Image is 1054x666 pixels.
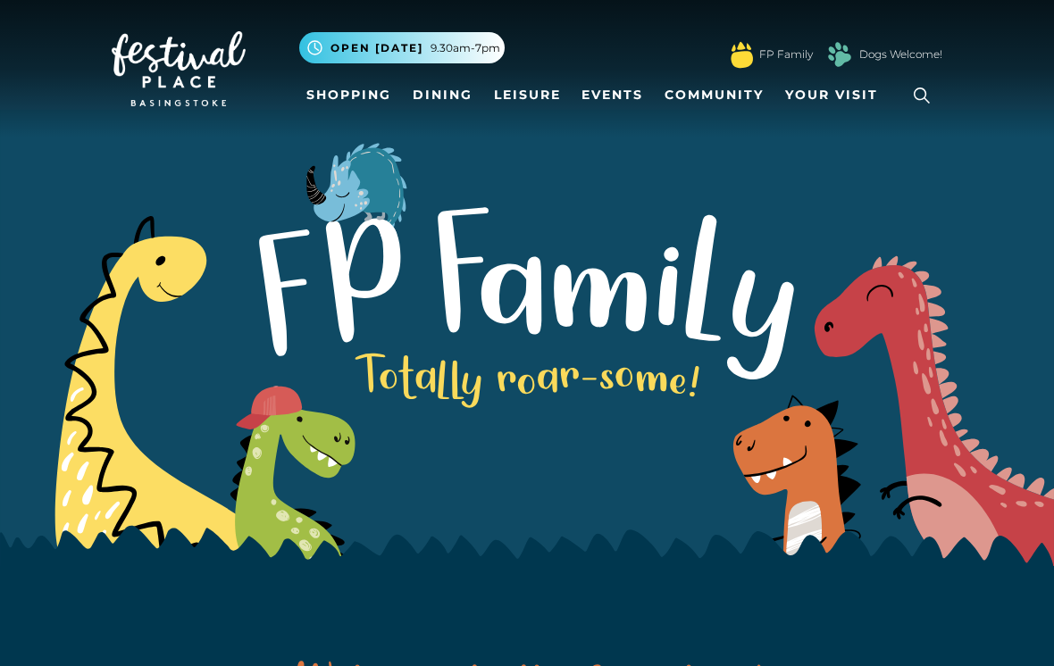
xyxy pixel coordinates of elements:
[859,46,942,62] a: Dogs Welcome!
[657,79,771,112] a: Community
[299,32,505,63] button: Open [DATE] 9.30am-7pm
[487,79,568,112] a: Leisure
[406,79,480,112] a: Dining
[759,46,813,62] a: FP Family
[330,40,423,56] span: Open [DATE]
[299,79,398,112] a: Shopping
[785,86,878,104] span: Your Visit
[574,79,650,112] a: Events
[431,40,500,56] span: 9.30am-7pm
[112,31,246,106] img: Festival Place Logo
[778,79,894,112] a: Your Visit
